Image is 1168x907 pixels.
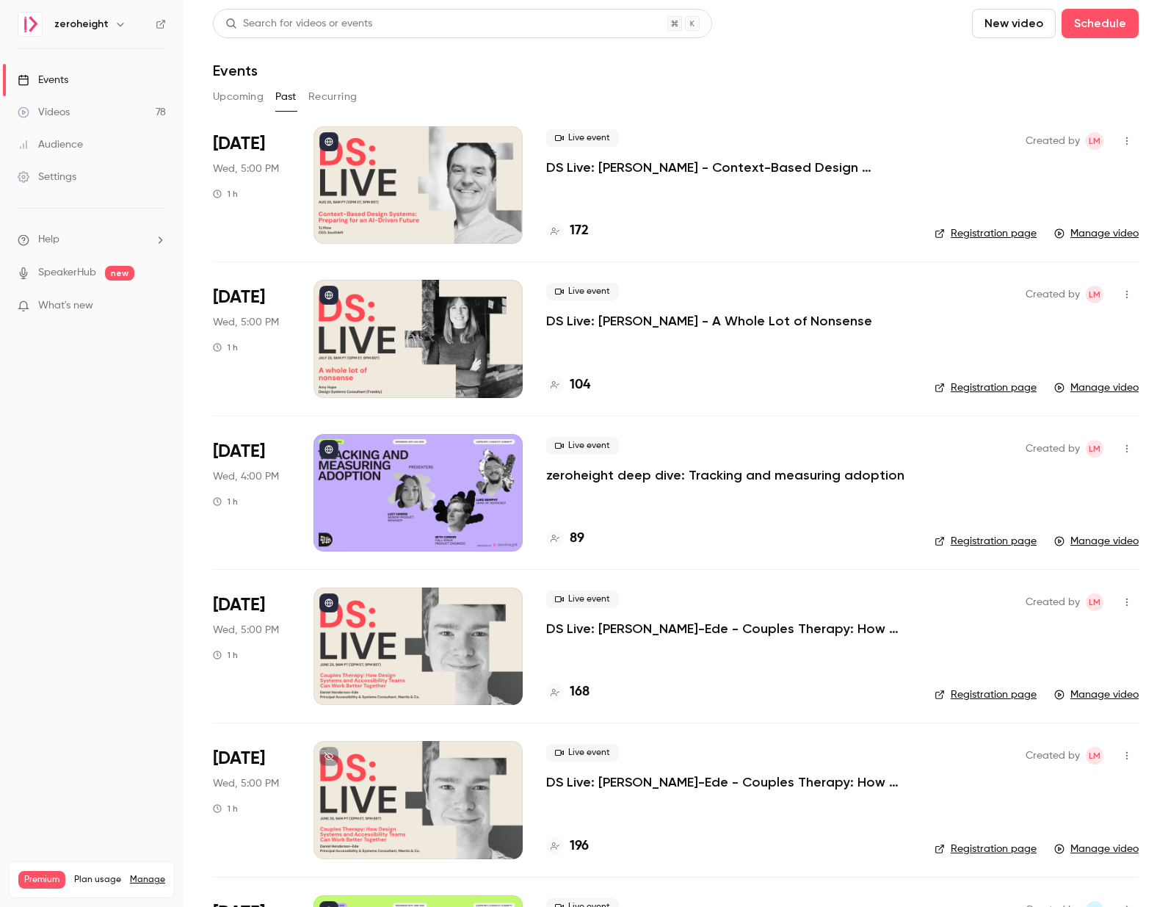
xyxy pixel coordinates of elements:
[213,162,279,176] span: Wed, 5:00 PM
[1089,132,1100,150] span: LM
[18,105,70,120] div: Videos
[213,85,264,109] button: Upcoming
[213,188,238,200] div: 1 h
[1086,132,1103,150] span: Luke Murphy
[38,298,93,314] span: What's new
[18,73,68,87] div: Events
[213,776,279,791] span: Wed, 5:00 PM
[275,85,297,109] button: Past
[1026,286,1080,303] span: Created by
[213,588,290,705] div: Jul 2 Wed, 5:00 PM (Europe/London)
[546,682,590,702] a: 168
[935,226,1037,241] a: Registration page
[308,85,358,109] button: Recurring
[18,12,42,36] img: zeroheight
[546,159,911,176] a: DS Live: [PERSON_NAME] - Context-Based Design Systems: Preparing for an AI-Driven Future
[1054,534,1139,549] a: Manage video
[570,529,584,549] h4: 89
[1089,747,1100,765] span: LM
[546,836,589,856] a: 196
[54,17,109,32] h6: zeroheight
[1026,132,1080,150] span: Created by
[213,286,265,309] span: [DATE]
[546,221,589,241] a: 172
[213,315,279,330] span: Wed, 5:00 PM
[213,342,238,353] div: 1 h
[213,440,265,463] span: [DATE]
[1054,380,1139,395] a: Manage video
[213,649,238,661] div: 1 h
[546,283,619,300] span: Live event
[1086,593,1103,611] span: Luke Murphy
[570,682,590,702] h4: 168
[213,803,238,814] div: 1 h
[213,434,290,552] div: Jul 30 Wed, 4:00 PM (Europe/London)
[1026,440,1080,458] span: Created by
[213,126,290,244] div: Aug 20 Wed, 5:00 PM (Europe/London)
[1054,687,1139,702] a: Manage video
[546,466,904,484] a: zeroheight deep dive: Tracking and measuring adoption
[213,623,279,637] span: Wed, 5:00 PM
[935,842,1037,856] a: Registration page
[1026,747,1080,765] span: Created by
[935,687,1037,702] a: Registration page
[935,380,1037,395] a: Registration page
[213,593,265,617] span: [DATE]
[1089,593,1100,611] span: LM
[105,266,134,281] span: new
[213,747,265,770] span: [DATE]
[213,496,238,507] div: 1 h
[546,529,584,549] a: 89
[1086,747,1103,765] span: Luke Murphy
[546,590,619,608] span: Live event
[38,265,96,281] a: SpeakerHub
[546,375,590,395] a: 104
[1089,286,1100,303] span: LM
[213,741,290,859] div: Jun 25 Wed, 5:00 PM (Europe/London)
[1086,286,1103,303] span: Luke Murphy
[74,874,121,886] span: Plan usage
[18,170,76,184] div: Settings
[213,469,279,484] span: Wed, 4:00 PM
[213,132,265,156] span: [DATE]
[225,16,372,32] div: Search for videos or events
[1054,226,1139,241] a: Manage video
[546,744,619,762] span: Live event
[570,221,589,241] h4: 172
[1086,440,1103,458] span: Luke Murphy
[1026,593,1080,611] span: Created by
[570,375,590,395] h4: 104
[213,62,258,79] h1: Events
[213,280,290,397] div: Aug 6 Wed, 5:00 PM (Europe/London)
[18,871,65,889] span: Premium
[38,232,59,247] span: Help
[570,836,589,856] h4: 196
[1089,440,1100,458] span: LM
[18,232,166,247] li: help-dropdown-opener
[935,534,1037,549] a: Registration page
[1054,842,1139,856] a: Manage video
[546,129,619,147] span: Live event
[130,874,165,886] a: Manage
[1062,9,1139,38] button: Schedule
[546,620,911,637] a: DS Live: [PERSON_NAME]-Ede - Couples Therapy: How Design Systems and Accessibility Teams Can Work...
[18,137,83,152] div: Audience
[546,437,619,455] span: Live event
[546,773,911,791] a: DS Live: [PERSON_NAME]-Ede - Couples Therapy: How Design Systems and Accessibility Teams Can Work...
[546,312,872,330] a: DS Live: [PERSON_NAME] - A Whole Lot of Nonsense
[972,9,1056,38] button: New video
